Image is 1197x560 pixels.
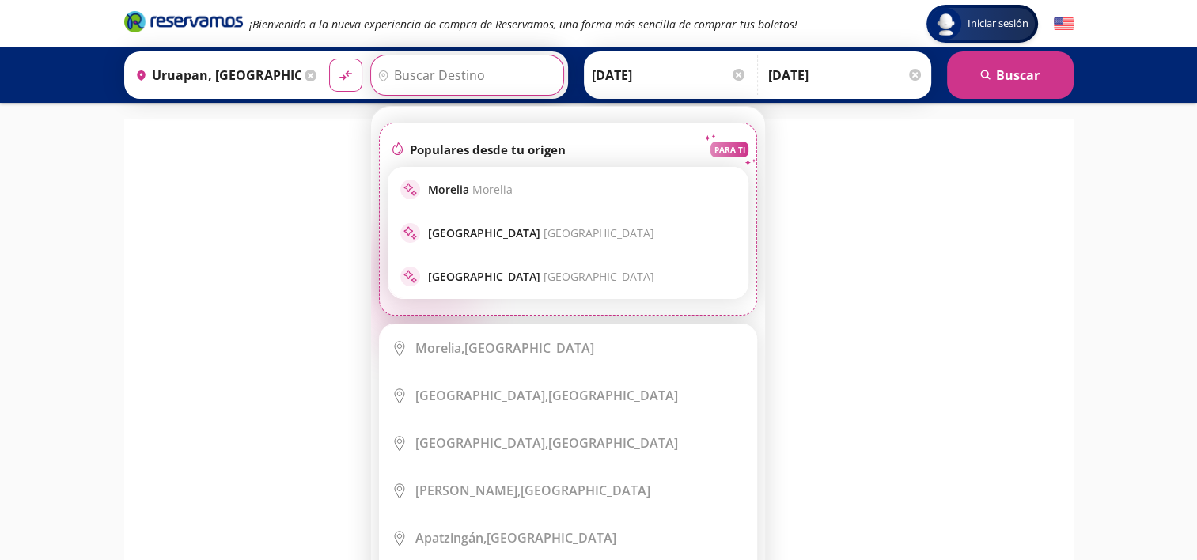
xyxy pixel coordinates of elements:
[124,9,243,33] i: Brand Logo
[415,434,678,452] div: [GEOGRAPHIC_DATA]
[714,144,745,155] p: PARA TI
[415,387,678,404] div: [GEOGRAPHIC_DATA]
[768,55,923,95] input: Opcional
[415,529,487,547] b: Apatzingán,
[472,182,513,197] span: Morelia
[415,434,548,452] b: [GEOGRAPHIC_DATA],
[544,225,654,240] span: [GEOGRAPHIC_DATA]
[415,339,464,357] b: Morelia,
[371,55,559,95] input: Buscar Destino
[415,529,616,547] div: [GEOGRAPHIC_DATA]
[544,269,654,284] span: [GEOGRAPHIC_DATA]
[415,339,594,357] div: [GEOGRAPHIC_DATA]
[124,9,243,38] a: Brand Logo
[415,482,521,499] b: [PERSON_NAME],
[415,482,650,499] div: [GEOGRAPHIC_DATA]
[428,269,654,284] p: [GEOGRAPHIC_DATA]
[1054,14,1074,34] button: English
[947,51,1074,99] button: Buscar
[410,142,566,157] p: Populares desde tu origen
[961,16,1035,32] span: Iniciar sesión
[592,55,747,95] input: Elegir Fecha
[428,182,513,197] p: Morelia
[428,225,654,240] p: [GEOGRAPHIC_DATA]
[129,55,301,95] input: Buscar Origen
[249,17,797,32] em: ¡Bienvenido a la nueva experiencia de compra de Reservamos, una forma más sencilla de comprar tus...
[415,387,548,404] b: [GEOGRAPHIC_DATA],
